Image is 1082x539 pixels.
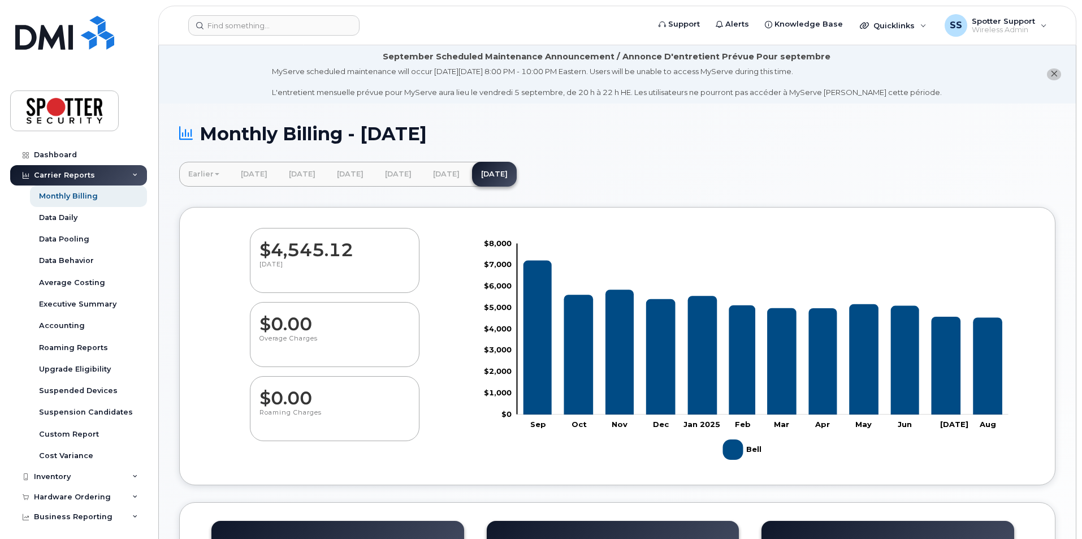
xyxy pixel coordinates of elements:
[683,420,720,429] tspan: Jan 2025
[523,261,1002,415] g: Bell
[815,420,830,429] tspan: Apr
[653,420,669,429] tspan: Dec
[723,435,764,464] g: Bell
[259,260,410,281] p: [DATE]
[484,303,512,312] tspan: $5,000
[376,162,421,187] a: [DATE]
[232,162,276,187] a: [DATE]
[501,409,512,419] tspan: $0
[723,435,764,464] g: Legend
[979,420,996,429] tspan: Aug
[179,162,228,187] a: Earlier
[612,420,627,429] tspan: Nov
[484,281,512,290] tspan: $6,000
[259,303,410,334] dd: $0.00
[855,420,872,429] tspan: May
[259,408,410,429] p: Roaming Charges
[383,51,830,63] div: September Scheduled Maintenance Announcement / Annonce D'entretient Prévue Pour septembre
[484,239,1009,464] g: Chart
[424,162,469,187] a: [DATE]
[484,346,512,355] tspan: $3,000
[484,388,512,397] tspan: $1,000
[272,66,942,98] div: MyServe scheduled maintenance will occur [DATE][DATE] 8:00 PM - 10:00 PM Eastern. Users will be u...
[484,260,512,269] tspan: $7,000
[774,420,789,429] tspan: Mar
[259,334,410,355] p: Overage Charges
[530,420,546,429] tspan: Sep
[179,124,1055,144] h1: Monthly Billing - [DATE]
[572,420,587,429] tspan: Oct
[484,324,512,333] tspan: $4,000
[940,420,968,429] tspan: [DATE]
[1047,68,1061,80] button: close notification
[472,162,517,187] a: [DATE]
[484,239,512,248] tspan: $8,000
[328,162,373,187] a: [DATE]
[280,162,324,187] a: [DATE]
[484,366,512,376] tspan: $2,000
[259,377,410,408] dd: $0.00
[259,228,410,260] dd: $4,545.12
[735,420,751,429] tspan: Feb
[898,420,912,429] tspan: Jun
